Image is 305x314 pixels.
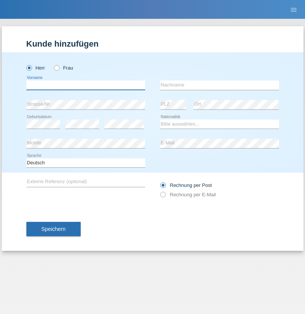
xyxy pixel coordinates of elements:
input: Rechnung per Post [160,182,165,192]
label: Rechnung per E-Mail [160,192,216,197]
h1: Kunde hinzufügen [26,39,279,49]
i: menu [290,6,297,14]
label: Frau [54,65,73,71]
a: menu [286,7,301,12]
input: Rechnung per E-Mail [160,192,165,201]
button: Speichern [26,222,81,236]
span: Speichern [41,226,66,232]
label: Rechnung per Post [160,182,212,188]
input: Herr [26,65,31,70]
input: Frau [54,65,59,70]
label: Herr [26,65,45,71]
